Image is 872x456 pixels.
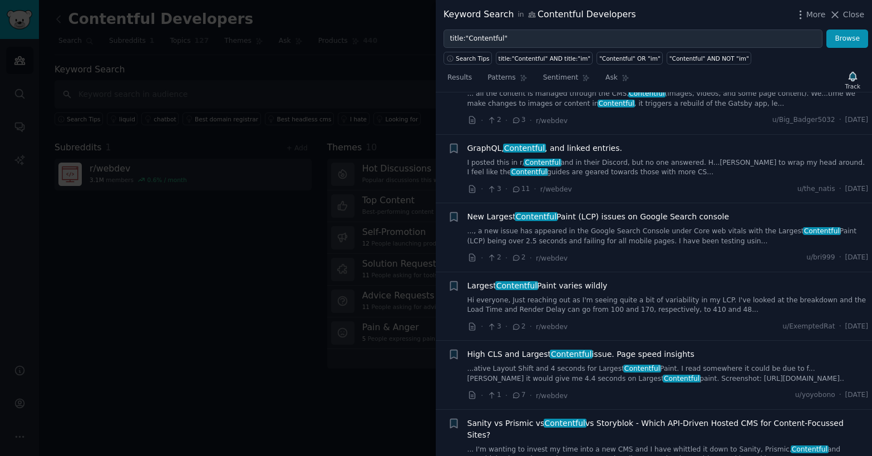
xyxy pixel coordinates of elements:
span: · [505,390,508,401]
span: u/ExemptedRat [782,322,835,332]
a: GraphQL,Contentful, and linked entries. [467,143,622,154]
a: Ask [602,69,633,92]
span: r/webdev [536,392,568,400]
span: r/webdev [536,254,568,262]
a: High CLS and LargestContentfulissue. Page speed insights [467,349,694,360]
span: 2 [511,322,525,332]
a: Sanity vs Prismic vsContentfulvs Storyblok - Which API-Driven Hosted CMS for Content-Focussed Sites? [467,418,869,441]
a: title:"Contentful" AND title:"im" [496,52,593,65]
span: Close [843,9,864,21]
span: r/webdev [540,185,572,193]
span: Search Tips [456,55,490,62]
span: Contentful [628,90,666,97]
span: Contentful [524,159,561,166]
div: "Contentful" OR "im" [599,55,661,62]
span: · [481,252,483,264]
span: 7 [511,390,525,400]
span: High CLS and Largest issue. Page speed insights [467,349,694,360]
a: ...ative Layout Shift and 4 seconds for LargestContentfulPaint. I read somewhere it could be due ... [467,364,869,384]
span: 2 [487,115,501,125]
span: 2 [511,253,525,263]
span: 3 [487,184,501,194]
div: Track [845,82,860,90]
span: · [839,253,841,263]
div: title:"Contentful" AND title:"im" [499,55,590,62]
span: · [481,390,483,401]
span: · [534,183,536,195]
span: Contentful [495,281,538,290]
a: ... all the content is managed through the CMS,Contentful(images, videos, and some page content).... [467,89,869,109]
a: ..., a new issue has appeared in the Google Search Console under Core web vitals with the Largest... [467,227,869,246]
span: Contentful [510,168,548,176]
span: · [505,321,508,332]
span: · [530,321,532,332]
span: · [839,184,841,194]
span: · [839,322,841,332]
div: Keyword Search Contentful Developers [444,8,636,22]
span: r/webdev [536,323,568,331]
span: Contentful [803,227,841,235]
span: Contentful [544,419,587,428]
span: 1 [487,390,501,400]
span: More [806,9,826,21]
span: · [481,115,483,126]
span: Results [447,73,472,83]
span: · [505,183,508,195]
a: Results [444,69,476,92]
button: Search Tips [444,52,492,65]
a: Hi everyone, Just reaching out as I'm seeing quite a bit of variability in my LCP. I've looked at... [467,296,869,315]
a: New LargestContentfulPaint (LCP) issues on Google Search console [467,211,730,223]
a: LargestContentfulPaint varies wildly [467,280,608,292]
span: Ask [605,73,618,83]
span: [DATE] [845,253,868,263]
span: in [518,10,524,20]
span: Contentful [503,144,546,153]
button: More [795,9,826,21]
span: Contentful [623,365,661,372]
span: · [839,390,841,400]
span: New Largest Paint (LCP) issues on Google Search console [467,211,730,223]
button: Browse [826,30,868,48]
span: 3 [511,115,525,125]
a: "Contentful" OR "im" [597,52,663,65]
span: [DATE] [845,390,868,400]
input: Try a keyword related to your business [444,30,822,48]
span: Patterns [487,73,515,83]
span: [DATE] [845,115,868,125]
span: GraphQL, , and linked entries. [467,143,622,154]
span: Sentiment [543,73,578,83]
span: 2 [487,253,501,263]
span: Contentful [550,350,593,359]
span: u/bri999 [806,253,835,263]
span: · [481,321,483,332]
span: Contentful [515,212,558,221]
span: · [530,115,532,126]
span: · [530,390,532,401]
span: Contentful [663,375,701,383]
a: "Contentful" AND NOT "im" [667,52,751,65]
a: Patterns [484,69,531,92]
span: u/the_natis [797,184,835,194]
span: Largest Paint varies wildly [467,280,608,292]
span: · [505,115,508,126]
span: 3 [487,322,501,332]
div: "Contentful" AND NOT "im" [669,55,749,62]
span: u/Big_Badger5032 [772,115,835,125]
span: u/yoyobono [795,390,835,400]
span: Contentful [791,445,829,453]
span: · [505,252,508,264]
button: Close [829,9,864,21]
span: Sanity vs Prismic vs vs Storyblok - Which API-Driven Hosted CMS for Content-Focussed Sites? [467,418,869,441]
a: I posted this in r/Contentfuland in their Discord, but no one answered. H...[PERSON_NAME] to wrap... [467,158,869,178]
span: · [481,183,483,195]
span: [DATE] [845,322,868,332]
button: Track [841,68,864,92]
span: · [839,115,841,125]
span: [DATE] [845,184,868,194]
a: Sentiment [539,69,594,92]
span: Contentful [598,100,635,107]
span: 11 [511,184,530,194]
span: · [530,252,532,264]
span: r/webdev [536,117,568,125]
